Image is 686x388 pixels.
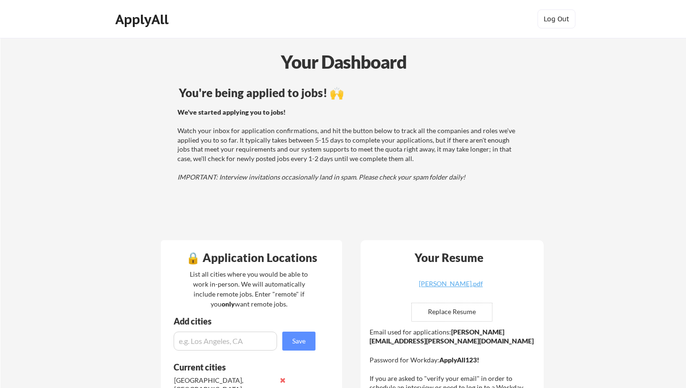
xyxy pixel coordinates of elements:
div: ApplyAll [115,11,171,27]
strong: We've started applying you to jobs! [177,108,286,116]
div: [PERSON_NAME].pdf [394,280,507,287]
button: Log Out [538,9,575,28]
div: List all cities where you would be able to work in-person. We will automatically include remote j... [184,269,314,309]
a: [PERSON_NAME].pdf [394,280,507,295]
div: Your Dashboard [1,48,686,75]
strong: only [222,300,235,308]
div: Current cities [174,363,305,371]
strong: ApplyAll123! [439,356,479,364]
strong: [PERSON_NAME][EMAIL_ADDRESS][PERSON_NAME][DOMAIN_NAME] [370,328,534,345]
div: You're being applied to jobs! 🙌 [179,87,521,99]
div: Your Resume [402,252,496,263]
div: Watch your inbox for application confirmations, and hit the button below to track all the compani... [177,108,519,182]
button: Save [282,332,315,351]
div: Add cities [174,317,318,325]
input: e.g. Los Angeles, CA [174,332,277,351]
em: IMPORTANT: Interview invitations occasionally land in spam. Please check your spam folder daily! [177,173,465,181]
div: 🔒 Application Locations [163,252,340,263]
